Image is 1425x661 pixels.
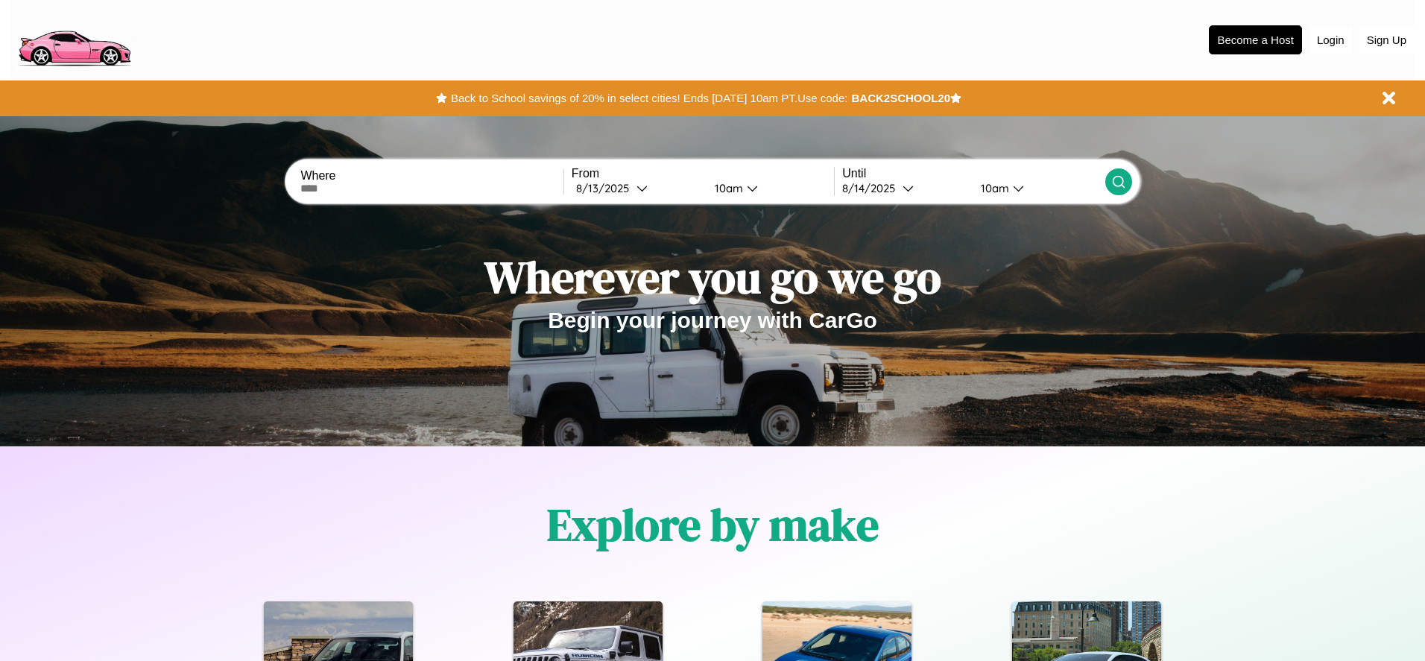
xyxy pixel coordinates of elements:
button: 10am [969,180,1105,196]
button: Become a Host [1209,25,1302,54]
label: From [572,167,834,180]
div: 10am [973,181,1013,195]
label: Where [300,169,563,183]
div: 10am [707,181,747,195]
div: 8 / 14 / 2025 [842,181,903,195]
button: Back to School savings of 20% in select cities! Ends [DATE] 10am PT.Use code: [447,88,851,109]
div: 8 / 13 / 2025 [576,181,636,195]
label: Until [842,167,1105,180]
b: BACK2SCHOOL20 [851,92,950,104]
img: logo [11,7,137,70]
button: Login [1309,26,1352,54]
button: 8/13/2025 [572,180,703,196]
h1: Explore by make [547,494,879,555]
button: 10am [703,180,834,196]
button: Sign Up [1359,26,1414,54]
